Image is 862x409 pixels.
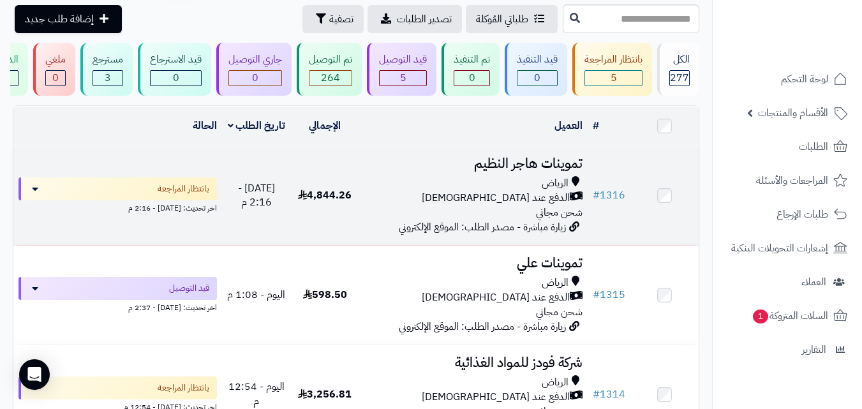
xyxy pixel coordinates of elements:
div: الكل [669,52,690,67]
a: الحالة [193,118,217,133]
span: إضافة طلب جديد [25,11,94,27]
a: ملغي 0 [31,43,78,96]
a: تم التنفيذ 0 [439,43,502,96]
a: تم التوصيل 264 [294,43,364,96]
span: إشعارات التحويلات البنكية [731,239,828,257]
span: 0 [252,70,258,86]
div: قيد الاسترجاع [150,52,202,67]
div: مسترجع [93,52,123,67]
div: اخر تحديث: [DATE] - 2:37 م [19,300,217,313]
img: logo-2.png [775,28,850,55]
span: 277 [670,70,689,86]
a: المراجعات والأسئلة [720,165,854,196]
a: الكل277 [655,43,702,96]
a: قيد الاسترجاع 0 [135,43,214,96]
span: 264 [321,70,340,86]
span: اليوم - 1:08 م [227,287,285,302]
a: قيد التوصيل 5 [364,43,439,96]
span: شحن مجاني [536,205,583,220]
div: اخر تحديث: [DATE] - 2:16 م [19,200,217,214]
div: تم التوصيل [309,52,352,67]
span: السلات المتروكة [752,307,828,325]
span: الطلبات [799,138,828,156]
a: قيد التنفيذ 0 [502,43,570,96]
a: العميل [554,118,583,133]
button: تصفية [302,5,364,33]
span: # [593,188,600,203]
span: شحن مجاني [536,304,583,320]
span: طلباتي المُوكلة [476,11,528,27]
div: 0 [454,71,489,86]
a: إشعارات التحويلات البنكية [720,233,854,264]
span: 0 [469,70,475,86]
a: #1316 [593,188,625,203]
div: 0 [151,71,201,86]
a: الإجمالي [309,118,341,133]
span: 4,844.26 [298,188,352,203]
a: إضافة طلب جديد [15,5,122,33]
div: Open Intercom Messenger [19,359,50,390]
span: الرياض [542,276,568,290]
span: لوحة التحكم [781,70,828,88]
a: مسترجع 3 [78,43,135,96]
span: 1 [753,309,769,324]
span: المراجعات والأسئلة [756,172,828,190]
span: 3,256.81 [298,387,352,402]
a: طلبات الإرجاع [720,199,854,230]
a: جاري التوصيل 0 [214,43,294,96]
a: #1314 [593,387,625,402]
div: 3 [93,71,123,86]
a: السلات المتروكة1 [720,301,854,331]
a: بانتظار المراجعة 5 [570,43,655,96]
a: الطلبات [720,131,854,162]
div: 264 [309,71,352,86]
div: قيد التوصيل [379,52,427,67]
span: بانتظار المراجعة [158,382,209,394]
span: طلبات الإرجاع [777,205,828,223]
a: طلباتي المُوكلة [466,5,558,33]
span: الرياض [542,375,568,390]
a: لوحة التحكم [720,64,854,94]
span: 5 [611,70,617,86]
h3: تموينات علي [364,256,583,271]
a: # [593,118,599,133]
div: 5 [380,71,426,86]
a: #1315 [593,287,625,302]
span: التقارير [802,341,826,359]
div: ملغي [45,52,66,67]
span: اليوم - 12:54 م [228,379,285,409]
h3: تموينات هاجر النظيم [364,156,583,171]
span: # [593,287,600,302]
span: الدفع عند [DEMOGRAPHIC_DATA] [422,191,570,205]
span: [DATE] - 2:16 م [238,181,275,211]
h3: شركة فودز للمواد الغذائية [364,355,583,370]
span: 5 [400,70,406,86]
span: العملاء [801,273,826,291]
span: الدفع عند [DEMOGRAPHIC_DATA] [422,390,570,405]
span: تصدير الطلبات [397,11,452,27]
div: قيد التنفيذ [517,52,558,67]
span: قيد التوصيل [169,282,209,295]
span: بانتظار المراجعة [158,182,209,195]
span: الأقسام والمنتجات [758,104,828,122]
div: 0 [517,71,557,86]
a: التقارير [720,334,854,365]
span: 3 [105,70,111,86]
div: 0 [46,71,65,86]
span: 0 [534,70,540,86]
span: الرياض [542,176,568,191]
div: 0 [229,71,281,86]
a: تصدير الطلبات [368,5,462,33]
div: جاري التوصيل [228,52,282,67]
span: زيارة مباشرة - مصدر الطلب: الموقع الإلكتروني [399,319,566,334]
span: 598.50 [303,287,347,302]
div: بانتظار المراجعة [584,52,643,67]
span: 0 [52,70,59,86]
span: # [593,387,600,402]
span: 0 [173,70,179,86]
a: تاريخ الطلب [228,118,286,133]
span: تصفية [329,11,353,27]
div: 5 [585,71,642,86]
span: زيارة مباشرة - مصدر الطلب: الموقع الإلكتروني [399,219,566,235]
a: العملاء [720,267,854,297]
